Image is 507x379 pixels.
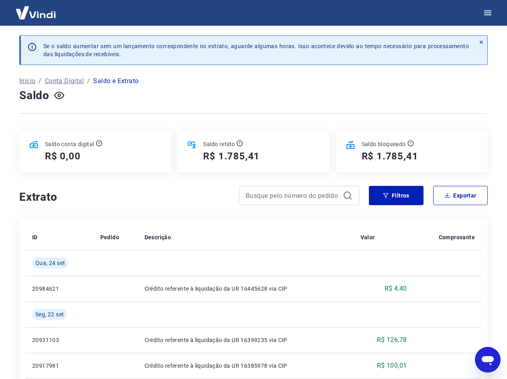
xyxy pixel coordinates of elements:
button: Exportar [433,186,488,205]
p: Saldo retido [203,140,235,148]
p: R$ 100,01 [377,361,407,371]
h5: R$ 1.785,41 [362,150,418,163]
a: Início [19,76,35,86]
p: Saldo bloqueado [362,140,406,148]
p: 20984621 [32,285,88,293]
button: Filtros [369,186,424,205]
h4: Extrato [19,189,229,205]
p: Crédito referente à liquidação da UR 16445628 via CIP [145,285,348,293]
p: Crédito referente à liquidação da UR 16385978 via CIP [145,362,348,370]
p: 20931103 [32,336,88,344]
iframe: Botão para abrir a janela de mensagens [475,347,501,373]
p: ID [32,233,38,241]
p: Se o saldo aumentar sem um lançamento correspondente no extrato, aguarde algumas horas. Isso acon... [43,42,469,58]
p: R$ 4,40 [385,284,407,293]
p: Valor [360,233,375,241]
img: Vindi [10,0,62,25]
p: Comprovante [439,233,475,241]
input: Busque pelo número do pedido [246,189,340,202]
h5: R$ 1.785,41 [203,150,260,163]
p: / [39,76,41,86]
p: R$ 126,78 [377,335,407,345]
a: Conta Digital [45,76,84,86]
p: Descrição [145,233,171,241]
p: / [87,76,90,86]
p: Saldo conta digital [45,140,94,148]
span: Qua, 24 set [35,259,65,267]
h4: Saldo [19,88,49,104]
h5: R$ 0,00 [45,150,81,163]
p: Crédito referente à liquidação da UR 16399235 via CIP [145,336,348,344]
span: Seg, 22 set [35,310,64,318]
p: Saldo e Extrato [93,76,138,86]
p: Pedido [100,233,119,241]
p: 20917981 [32,362,88,370]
